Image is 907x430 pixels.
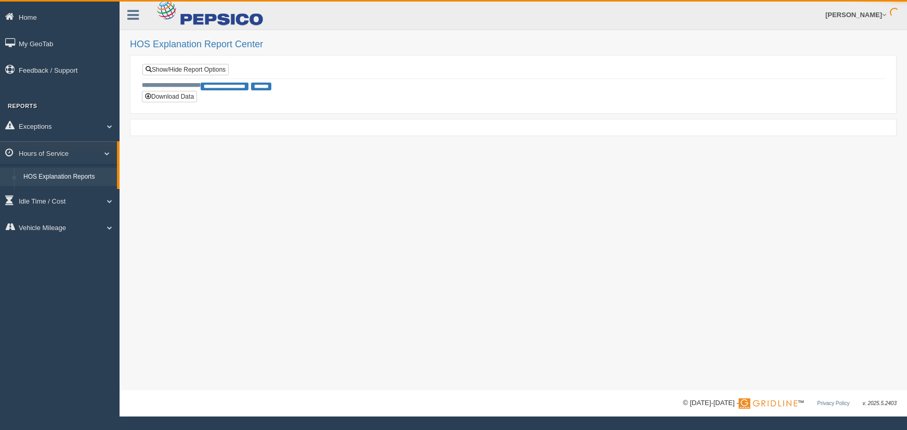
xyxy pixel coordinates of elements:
img: Gridline [739,398,797,409]
span: v. 2025.5.2403 [863,400,897,406]
a: HOS Violation Audit Reports [19,186,117,205]
div: © [DATE]-[DATE] - ™ [683,398,897,409]
a: HOS Explanation Reports [19,168,117,186]
button: Download Data [142,91,197,102]
a: Show/Hide Report Options [142,64,229,75]
h2: HOS Explanation Report Center [130,39,897,50]
a: Privacy Policy [817,400,849,406]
